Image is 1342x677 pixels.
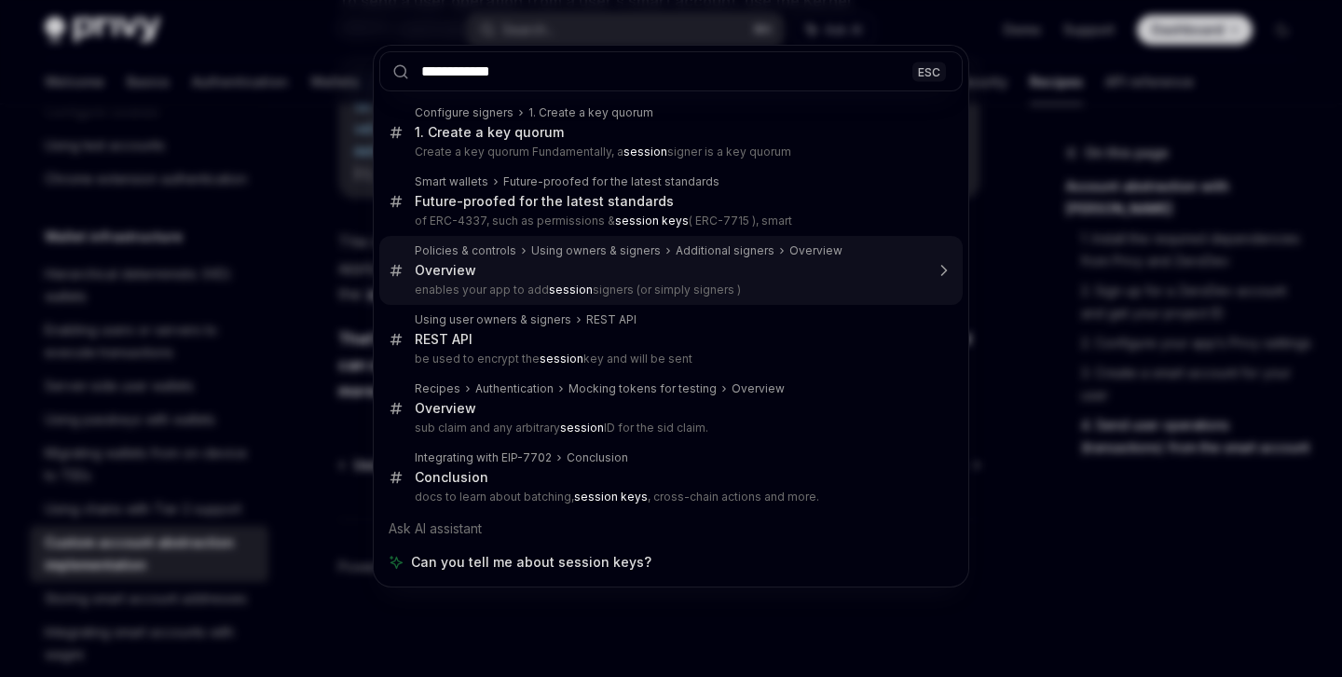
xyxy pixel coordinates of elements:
span: Can you tell me about session keys? [411,553,651,572]
div: Recipes [415,381,460,396]
b: session [540,352,583,366]
div: REST API [415,331,472,348]
div: Authentication [475,381,554,396]
div: Additional signers [676,243,774,258]
div: Conclusion [567,450,628,465]
p: docs to learn about batching, , cross-chain actions and more. [415,490,924,504]
div: Conclusion [415,469,488,486]
b: session keys [615,214,689,228]
div: Future-proofed for the latest standards [415,193,674,210]
p: be used to encrypt the key and will be sent [415,352,924,366]
div: Using owners & signers [531,243,661,258]
p: enables your app to add signers (or simply signers ) [415,283,924,297]
b: session [560,421,604,435]
div: Overview [789,243,842,258]
div: Mocking tokens for testing [568,381,717,396]
div: Integrating with EIP-7702 [415,450,552,465]
div: Ask AI assistant [379,512,963,546]
div: ESC [912,62,946,81]
div: 1. Create a key quorum [528,105,653,120]
div: Overview [415,400,476,417]
div: Smart wallets [415,174,488,189]
p: Create a key quorum Fundamentally, a signer is a key quorum [415,145,924,159]
b: session [549,283,593,297]
div: Policies & controls [415,243,516,258]
div: Using user owners & signers [415,312,571,327]
div: 1. Create a key quorum [415,124,564,141]
div: REST API [586,312,637,327]
p: sub claim and any arbitrary ID for the sid claim. [415,421,924,435]
p: of ERC-4337, such as permissions & ( ERC-7715 ), smart [415,214,924,228]
div: Future-proofed for the latest standards [503,174,719,189]
div: Configure signers [415,105,514,120]
b: session keys [574,490,648,504]
div: Overview [732,381,785,396]
b: session [623,145,667,159]
div: Overview [415,262,476,279]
